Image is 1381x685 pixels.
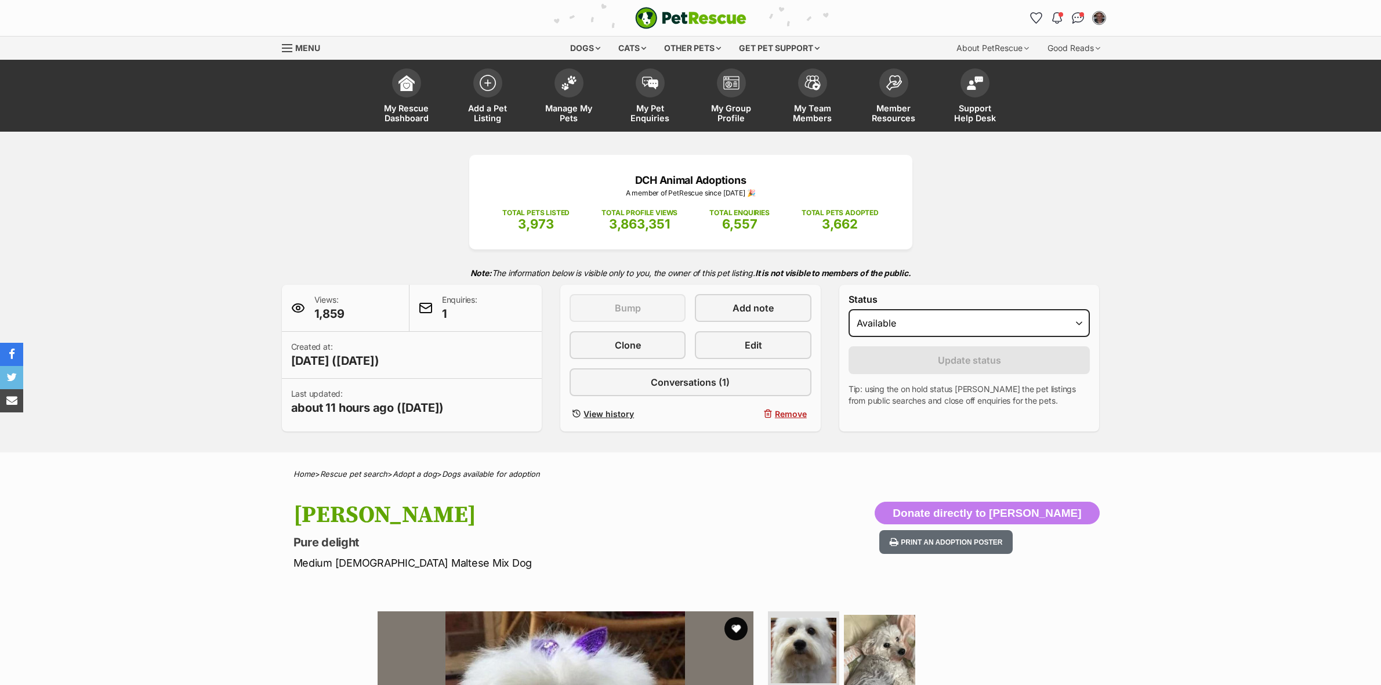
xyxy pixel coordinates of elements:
[314,306,345,322] span: 1,859
[695,405,811,422] button: Remove
[722,216,757,231] span: 6,557
[949,103,1001,123] span: Support Help Desk
[543,103,595,123] span: Manage My Pets
[264,470,1117,479] div: > > >
[731,37,828,60] div: Get pet support
[886,75,902,90] img: member-resources-icon-8e73f808a243e03378d46382f2149f9095a855e16c252ad45f914b54edf8863c.svg
[615,301,641,315] span: Bump
[786,103,839,123] span: My Team Members
[442,469,540,479] a: Dogs available for adoption
[948,37,1037,60] div: About PetRescue
[609,216,670,231] span: 3,863,351
[853,63,934,132] a: Member Resources
[570,294,686,322] button: Bump
[733,301,774,315] span: Add note
[462,103,514,123] span: Add a Pet Listing
[502,208,570,218] p: TOTAL PETS LISTED
[1052,12,1061,24] img: notifications-46538b983faf8c2785f20acdc204bb7945ddae34d4c08c2a6579f10ce5e182be.svg
[1093,12,1105,24] img: Ben Caple profile pic
[601,208,677,218] p: TOTAL PROFILE VIEWS
[875,502,1099,525] button: Donate directly to [PERSON_NAME]
[282,37,328,57] a: Menu
[282,261,1100,285] p: The information below is visible only to you, the owner of this pet listing.
[849,294,1090,305] label: Status
[393,469,437,479] a: Adopt a dog
[868,103,920,123] span: Member Resources
[691,63,772,132] a: My Group Profile
[849,383,1090,407] p: Tip: using the on hold status [PERSON_NAME] the pet listings from public searches and close off e...
[1069,9,1088,27] a: Conversations
[610,37,654,60] div: Cats
[938,353,1001,367] span: Update status
[635,7,746,29] img: logo-e224e6f780fb5917bec1dbf3a21bbac754714ae5b6737aabdf751b685950b380.svg
[293,469,315,479] a: Home
[745,338,762,352] span: Edit
[570,331,686,359] a: Clone
[320,469,387,479] a: Rescue pet search
[570,368,811,396] a: Conversations (1)
[570,405,686,422] a: View history
[635,7,746,29] a: PetRescue
[487,172,895,188] p: DCH Animal Adoptions
[610,63,691,132] a: My Pet Enquiries
[366,63,447,132] a: My Rescue Dashboard
[291,388,444,416] p: Last updated:
[562,37,608,60] div: Dogs
[1027,9,1108,27] ul: Account quick links
[695,294,811,322] a: Add note
[967,76,983,90] img: help-desk-icon-fdf02630f3aa405de69fd3d07c3f3aa587a6932b1a1747fa1d2bba05be0121f9.svg
[651,375,730,389] span: Conversations (1)
[293,534,784,550] p: Pure delight
[518,216,554,231] span: 3,973
[755,268,911,278] strong: It is not visible to members of the public.
[771,618,836,683] img: Photo of Tiffany
[314,294,345,322] p: Views:
[487,188,895,198] p: A member of PetRescue since [DATE] 🎉
[723,76,740,90] img: group-profile-icon-3fa3cf56718a62981997c0bc7e787c4b2cf8bcc04b72c1350f741eb67cf2f40e.svg
[624,103,676,123] span: My Pet Enquiries
[480,75,496,91] img: add-pet-listing-icon-0afa8454b4691262ce3f59096e99ab1cd57d4a30225e0717b998d2c9b9846f56.svg
[398,75,415,91] img: dashboard-icon-eb2f2d2d3e046f16d808141f083e7271f6b2e854fb5c12c21221c1fb7104beca.svg
[442,294,477,322] p: Enquiries:
[293,555,784,571] p: Medium [DEMOGRAPHIC_DATA] Maltese Mix Dog
[879,530,1013,554] button: Print an adoption poster
[470,268,492,278] strong: Note:
[528,63,610,132] a: Manage My Pets
[822,216,858,231] span: 3,662
[583,408,634,420] span: View history
[1039,37,1108,60] div: Good Reads
[802,208,879,218] p: TOTAL PETS ADOPTED
[295,43,320,53] span: Menu
[615,338,641,352] span: Clone
[656,37,729,60] div: Other pets
[709,208,769,218] p: TOTAL ENQUIRIES
[1090,9,1108,27] button: My account
[642,77,658,89] img: pet-enquiries-icon-7e3ad2cf08bfb03b45e93fb7055b45f3efa6380592205ae92323e6603595dc1f.svg
[775,408,807,420] span: Remove
[1072,12,1084,24] img: chat-41dd97257d64d25036548639549fe6c8038ab92f7586957e7f3b1b290dea8141.svg
[705,103,757,123] span: My Group Profile
[291,400,444,416] span: about 11 hours ago ([DATE])
[291,353,379,369] span: [DATE] ([DATE])
[447,63,528,132] a: Add a Pet Listing
[849,346,1090,374] button: Update status
[442,306,477,322] span: 1
[380,103,433,123] span: My Rescue Dashboard
[1048,9,1067,27] button: Notifications
[561,75,577,90] img: manage-my-pets-icon-02211641906a0b7f246fdf0571729dbe1e7629f14944591b6c1af311fb30b64b.svg
[695,331,811,359] a: Edit
[934,63,1016,132] a: Support Help Desk
[293,502,784,528] h1: [PERSON_NAME]
[1027,9,1046,27] a: Favourites
[724,617,748,640] button: favourite
[804,75,821,90] img: team-members-icon-5396bd8760b3fe7c0b43da4ab00e1e3bb1a5d9ba89233759b79545d2d3fc5d0d.svg
[772,63,853,132] a: My Team Members
[291,341,379,369] p: Created at:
